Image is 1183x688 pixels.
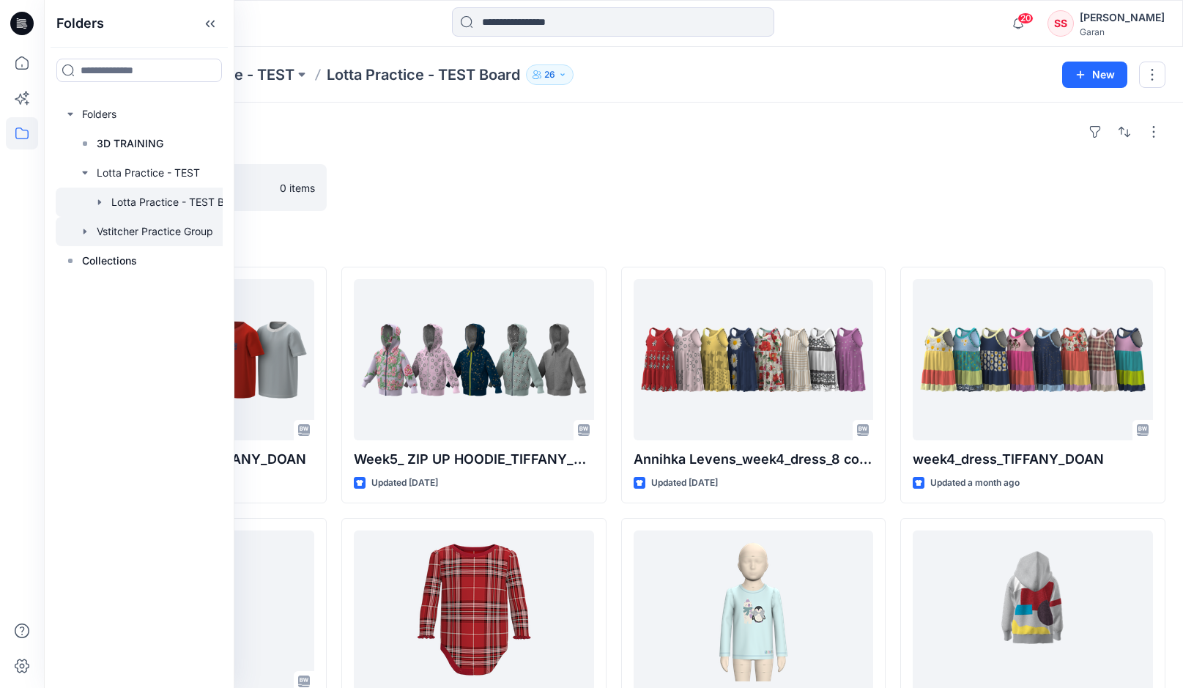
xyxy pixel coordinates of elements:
p: 3D TRAINING [97,135,163,152]
a: Week5_ ZIP UP HOODIE_TIFFANY_DOAN [354,279,594,440]
p: Week5_ ZIP UP HOODIE_TIFFANY_DOAN [354,449,594,470]
p: Annihka Levens_week4_dress_8 colorways [634,449,874,470]
p: week4_dress_TIFFANY_DOAN [913,449,1153,470]
p: 0 items [280,180,315,196]
p: Updated [DATE] [371,476,438,491]
div: SS [1047,10,1074,37]
div: [PERSON_NAME] [1080,9,1165,26]
p: Updated [DATE] [651,476,718,491]
p: 26 [544,67,555,83]
span: 20 [1017,12,1034,24]
p: Updated a month ago [930,476,1020,491]
a: week4_dress_TIFFANY_DOAN [913,279,1153,440]
h4: Styles [62,234,1165,252]
button: 26 [526,64,574,85]
a: Annihka Levens_week4_dress_8 colorways [634,279,874,440]
div: Garan [1080,26,1165,37]
p: Lotta Practice - TEST Board [327,64,520,85]
p: Collections [82,252,137,270]
button: New [1062,62,1127,88]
